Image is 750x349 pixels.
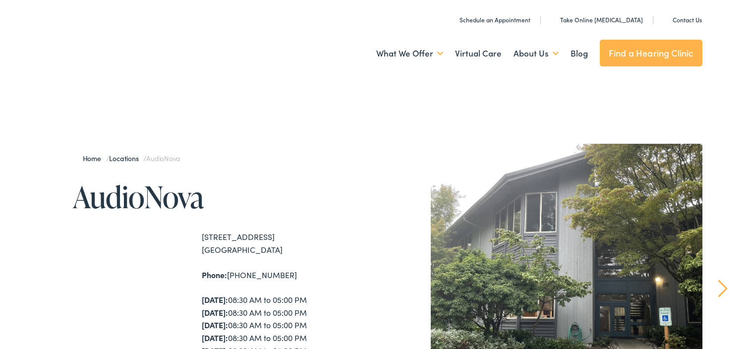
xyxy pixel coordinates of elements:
strong: [DATE]: [202,319,228,330]
a: Locations [109,153,143,163]
img: utility icon [549,15,556,25]
h1: AudioNova [73,180,375,213]
a: Contact Us [662,15,702,24]
a: Blog [571,35,588,72]
strong: [DATE]: [202,307,228,318]
a: Home [83,153,106,163]
a: Schedule an Appointment [449,15,530,24]
a: Virtual Care [455,35,502,72]
span: AudioNova [146,153,180,163]
a: Find a Hearing Clinic [600,40,702,66]
a: What We Offer [376,35,443,72]
a: Next [718,280,727,297]
img: utility icon [662,15,669,25]
a: Take Online [MEDICAL_DATA] [549,15,643,24]
strong: [DATE]: [202,294,228,305]
a: About Us [514,35,559,72]
div: [PHONE_NUMBER] [202,269,375,282]
div: [STREET_ADDRESS] [GEOGRAPHIC_DATA] [202,231,375,256]
span: / / [83,153,180,163]
strong: Phone: [202,269,227,280]
img: utility icon [449,15,456,25]
strong: [DATE]: [202,332,228,343]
